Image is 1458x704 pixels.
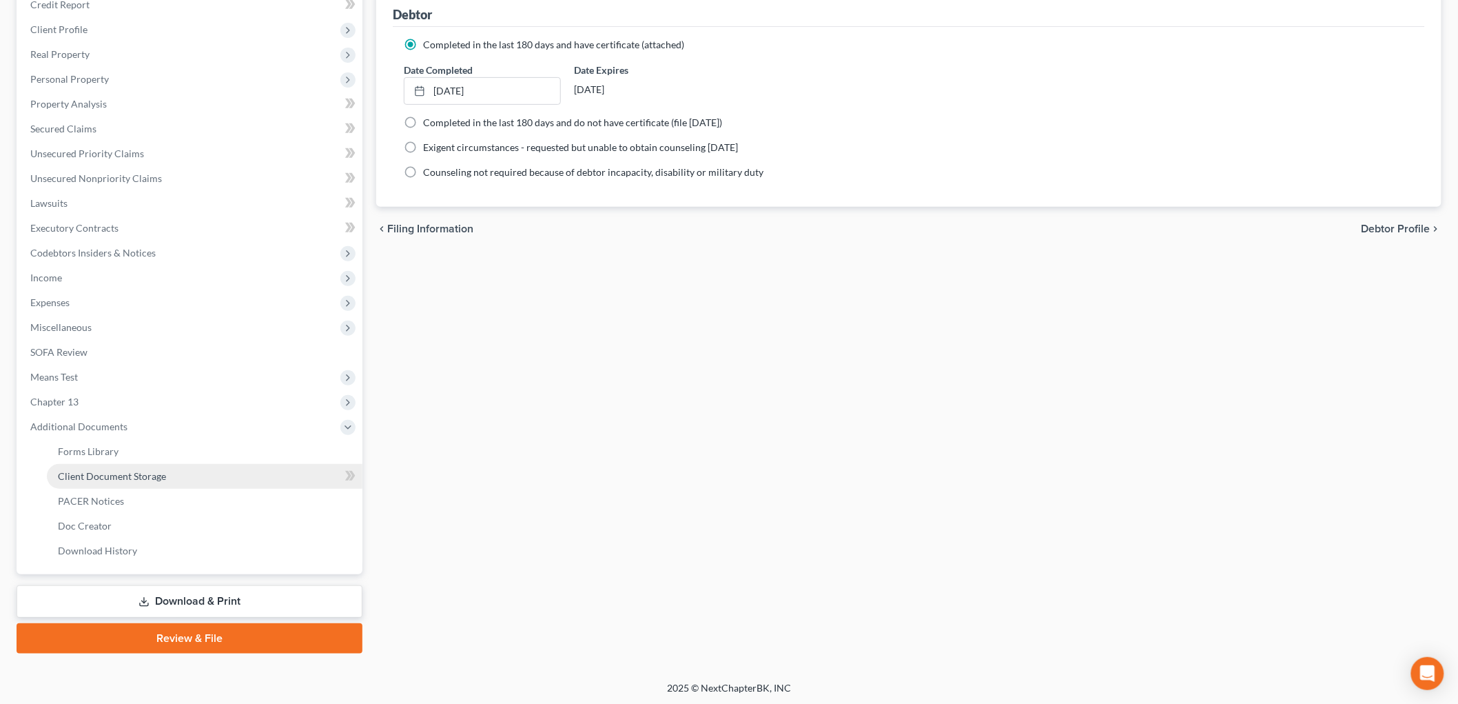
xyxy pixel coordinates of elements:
[376,223,473,234] button: chevron_left Filing Information
[30,296,70,308] span: Expenses
[19,117,362,141] a: Secured Claims
[19,340,362,365] a: SOFA Review
[575,63,732,77] label: Date Expires
[387,223,473,234] span: Filing Information
[47,514,362,539] a: Doc Creator
[1362,223,1441,234] button: Debtor Profile chevron_right
[30,172,162,184] span: Unsecured Nonpriority Claims
[30,421,127,432] span: Additional Documents
[19,92,362,117] a: Property Analysis
[404,63,473,77] label: Date Completed
[30,73,109,85] span: Personal Property
[30,197,68,209] span: Lawsuits
[30,23,88,35] span: Client Profile
[30,272,62,283] span: Income
[30,321,92,333] span: Miscellaneous
[1362,223,1430,234] span: Debtor Profile
[575,77,732,102] div: [DATE]
[19,191,362,216] a: Lawsuits
[17,585,362,618] a: Download & Print
[19,216,362,241] a: Executory Contracts
[30,222,119,234] span: Executory Contracts
[17,623,362,654] a: Review & File
[19,166,362,191] a: Unsecured Nonpriority Claims
[30,48,90,60] span: Real Property
[47,489,362,514] a: PACER Notices
[47,539,362,563] a: Download History
[30,346,88,358] span: SOFA Review
[47,464,362,489] a: Client Document Storage
[376,223,387,234] i: chevron_left
[423,117,722,128] span: Completed in the last 180 days and do not have certificate (file [DATE])
[58,545,137,556] span: Download History
[30,148,144,159] span: Unsecured Priority Claims
[404,78,560,104] a: [DATE]
[19,141,362,166] a: Unsecured Priority Claims
[423,166,763,178] span: Counseling not required because of debtor incapacity, disability or military duty
[393,6,432,23] div: Debtor
[47,439,362,464] a: Forms Library
[30,396,79,408] span: Chapter 13
[30,247,156,259] span: Codebtors Insiders & Notices
[58,445,119,457] span: Forms Library
[30,371,78,383] span: Means Test
[58,495,124,507] span: PACER Notices
[58,470,166,482] span: Client Document Storage
[1430,223,1441,234] i: chevron_right
[58,520,112,532] span: Doc Creator
[30,123,96,134] span: Secured Claims
[30,98,107,110] span: Property Analysis
[423,141,738,153] span: Exigent circumstances - requested but unable to obtain counseling [DATE]
[1411,657,1444,690] div: Open Intercom Messenger
[423,39,684,50] span: Completed in the last 180 days and have certificate (attached)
